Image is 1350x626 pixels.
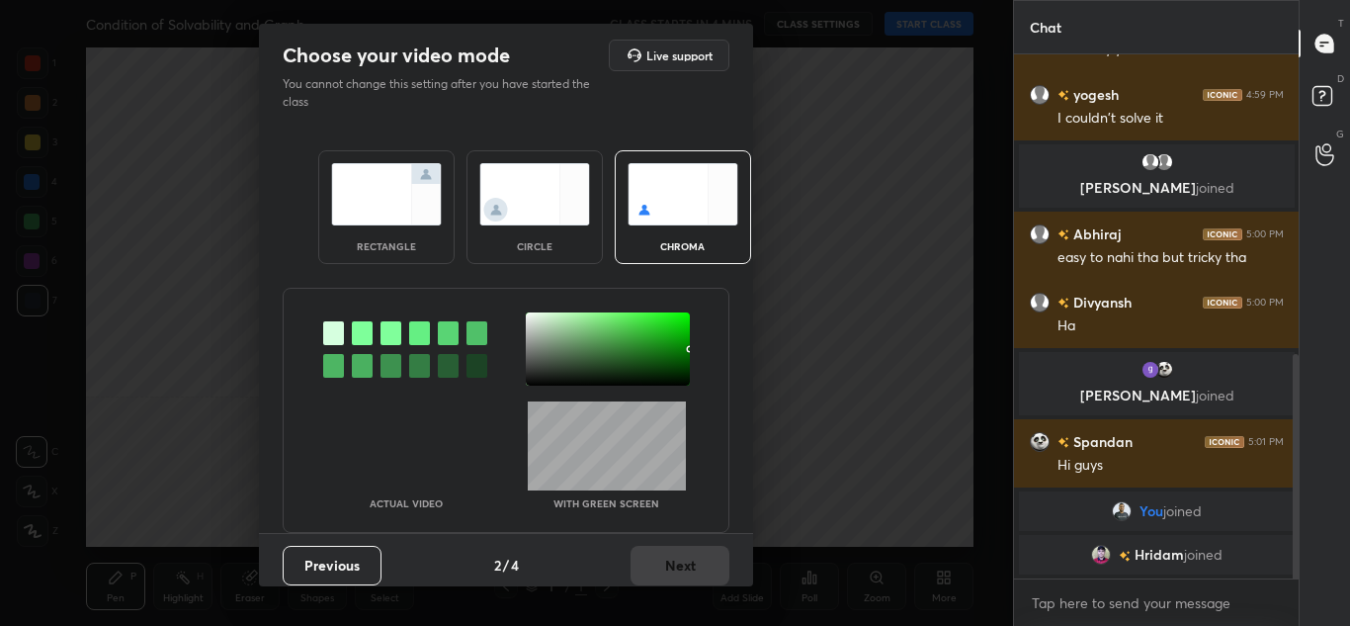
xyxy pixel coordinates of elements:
[1069,292,1132,313] h6: Divyansh
[1135,547,1184,563] span: Hridam
[1030,224,1050,244] img: default.png
[1030,432,1050,452] img: 1a01e0c4bca64a95b32223b69051e9b2.jpg
[643,241,722,251] div: chroma
[283,546,381,585] button: Previous
[283,43,510,68] h2: Choose your video mode
[283,75,603,111] p: You cannot change this setting after you have started the class
[1091,545,1111,565] img: 5602cffbf35b466b810d37dfd6d89fd3.jpg
[479,163,590,225] img: circleScreenIcon.acc0effb.svg
[1246,89,1284,101] div: 4:59 PM
[1139,152,1159,172] img: default.png
[1031,388,1283,403] p: [PERSON_NAME]
[1057,90,1069,101] img: no-rating-badge.077c3623.svg
[1203,228,1242,240] img: iconic-dark.1390631f.png
[1057,109,1284,129] div: I couldn't solve it
[331,163,442,225] img: normalScreenIcon.ae25ed63.svg
[1203,89,1242,101] img: iconic-dark.1390631f.png
[1246,297,1284,309] div: 5:00 PM
[553,498,659,508] p: With green screen
[1112,501,1132,521] img: f292c3bc2352430695c83c150198b183.jpg
[1119,551,1131,562] img: no-rating-badge.077c3623.svg
[495,241,574,251] div: circle
[494,555,501,576] h4: 2
[1069,431,1133,452] h6: Spandan
[1336,127,1344,141] p: G
[1338,16,1344,31] p: T
[1057,456,1284,476] div: Hi guys
[1248,436,1284,448] div: 5:01 PM
[1030,85,1050,105] img: default.png
[1205,436,1244,448] img: iconic-dark.1390631f.png
[370,498,443,508] p: Actual Video
[1031,180,1283,196] p: [PERSON_NAME]
[1069,84,1119,105] h6: yogesh
[1057,248,1284,268] div: easy to nahi tha but tricky tha
[1203,297,1242,309] img: iconic-dark.1390631f.png
[1057,437,1069,448] img: no-rating-badge.077c3623.svg
[1057,229,1069,240] img: no-rating-badge.077c3623.svg
[1014,54,1300,579] div: grid
[511,555,519,576] h4: 4
[1153,152,1173,172] img: default.png
[1153,360,1173,380] img: 1a01e0c4bca64a95b32223b69051e9b2.jpg
[1057,298,1069,309] img: no-rating-badge.077c3623.svg
[1195,386,1233,404] span: joined
[1069,224,1121,244] h6: Abhiraj
[1030,293,1050,313] img: default.png
[628,163,738,225] img: chromaScreenIcon.c19ab0a0.svg
[1246,228,1284,240] div: 5:00 PM
[646,49,713,61] h5: Live support
[1195,178,1233,197] span: joined
[1337,71,1344,86] p: D
[1163,503,1202,519] span: joined
[1057,316,1284,336] div: Ha
[347,241,426,251] div: rectangle
[1014,1,1077,53] p: Chat
[1139,503,1163,519] span: You
[503,555,509,576] h4: /
[1184,547,1223,563] span: joined
[1139,360,1159,380] img: 3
